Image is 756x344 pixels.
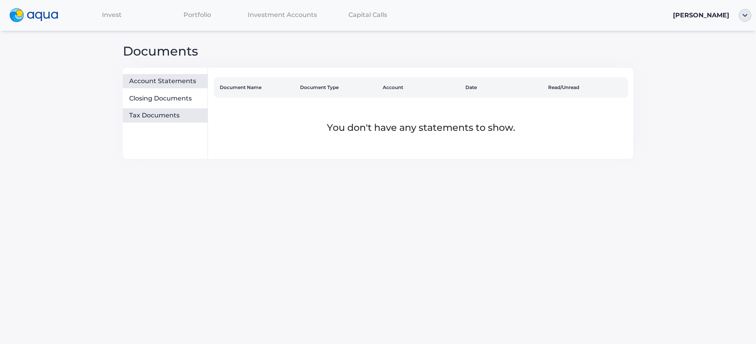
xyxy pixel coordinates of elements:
a: Portfolio [154,7,240,23]
a: Invest [69,7,155,23]
th: Read/Unread [545,77,628,98]
div: Closing Documents [129,95,204,102]
span: Invest [102,11,122,19]
span: Investment Accounts [248,11,317,19]
span: [PERSON_NAME] [673,11,729,19]
th: Date [462,77,545,98]
a: Investment Accounts [240,7,325,23]
span: Documents [123,43,198,59]
img: logo [9,8,58,22]
th: Document Name [214,77,296,98]
a: Capital Calls [325,7,410,23]
a: logo [5,6,69,24]
th: Document Type [297,77,380,98]
span: You don't have any statements to show. [327,122,515,133]
div: Tax Documents [129,112,204,119]
div: Account Statements [129,77,204,85]
span: Portfolio [183,11,211,19]
span: Capital Calls [348,11,387,19]
th: Account [380,77,462,98]
img: ellipse [739,9,751,22]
